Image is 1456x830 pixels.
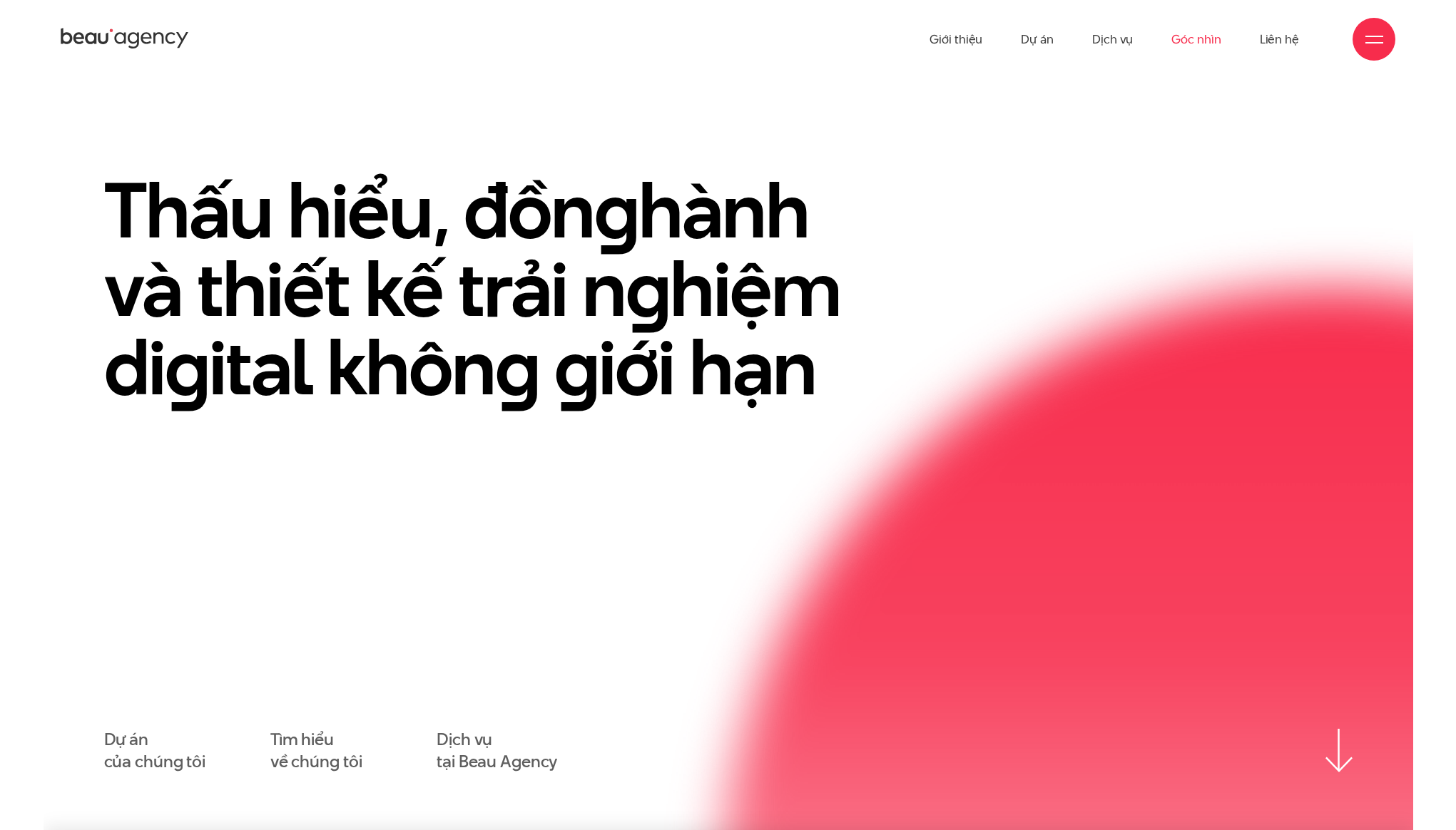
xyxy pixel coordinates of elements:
[104,171,889,406] h1: Thấu hiểu, đồn hành và thiết kế trải n hiệm di ital khôn iới hạn
[165,314,209,421] en: g
[626,235,670,342] en: g
[495,314,539,421] en: g
[437,729,557,773] a: Dịch vụtại Beau Agency
[104,729,205,773] a: Dự áncủa chúng tôi
[270,729,362,773] a: Tìm hiểuvề chúng tôi
[594,157,638,264] en: g
[554,314,599,421] en: g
